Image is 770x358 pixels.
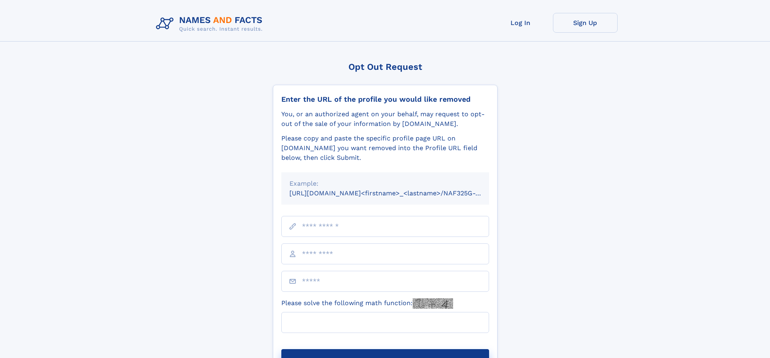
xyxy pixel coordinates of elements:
[281,109,489,129] div: You, or an authorized agent on your behalf, may request to opt-out of the sale of your informatio...
[553,13,618,33] a: Sign Up
[273,62,498,72] div: Opt Out Request
[488,13,553,33] a: Log In
[281,134,489,163] div: Please copy and paste the specific profile page URL on [DOMAIN_NAME] you want removed into the Pr...
[281,95,489,104] div: Enter the URL of the profile you would like removed
[153,13,269,35] img: Logo Names and Facts
[289,179,481,188] div: Example:
[289,189,504,197] small: [URL][DOMAIN_NAME]<firstname>_<lastname>/NAF325G-xxxxxxxx
[281,298,453,309] label: Please solve the following math function:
